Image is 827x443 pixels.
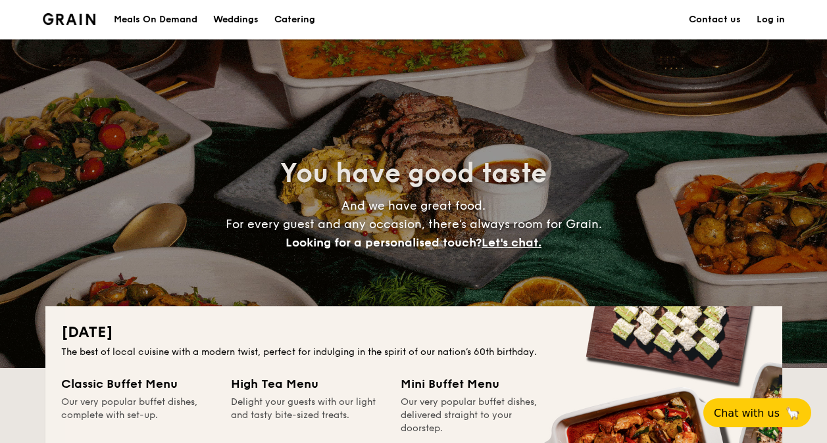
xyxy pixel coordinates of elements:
[286,235,482,250] span: Looking for a personalised touch?
[43,13,96,25] img: Grain
[231,375,385,393] div: High Tea Menu
[61,346,766,359] div: The best of local cuisine with a modern twist, perfect for indulging in the spirit of our nation’...
[280,158,547,189] span: You have good taste
[226,198,602,250] span: And we have great food. For every guest and any occasion, there’s always room for Grain.
[401,396,555,435] div: Our very popular buffet dishes, delivered straight to your doorstep.
[231,396,385,435] div: Delight your guests with our light and tasty bite-sized treats.
[61,375,215,393] div: Classic Buffet Menu
[61,396,215,435] div: Our very popular buffet dishes, complete with set-up.
[703,398,811,427] button: Chat with us🦙
[714,407,780,419] span: Chat with us
[785,406,801,421] span: 🦙
[482,235,541,250] span: Let's chat.
[43,13,96,25] a: Logotype
[401,375,555,393] div: Mini Buffet Menu
[61,322,766,343] h2: [DATE]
